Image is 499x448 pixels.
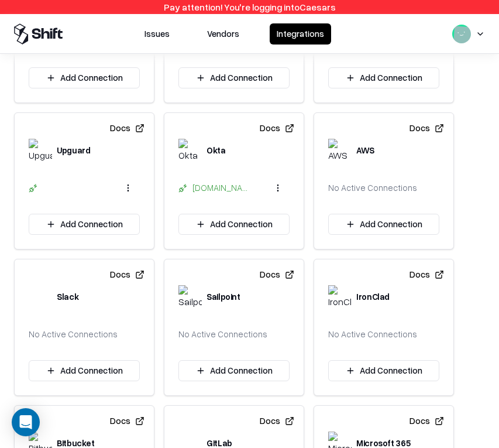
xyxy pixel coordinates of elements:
button: Add Connection [328,214,439,235]
button: Add Connection [178,360,290,381]
button: Docs [409,118,444,139]
div: No Active Connections [328,182,417,194]
button: Docs [409,264,444,285]
img: Slack [29,285,52,309]
button: Docs [260,118,294,139]
div: No Active Connections [328,328,417,340]
button: Docs [110,411,144,432]
img: Okta [178,139,202,162]
img: AWS [328,139,352,162]
button: Add Connection [328,360,439,381]
div: No Active Connections [29,328,118,340]
button: Add Connection [29,67,140,88]
div: Slack [57,290,78,303]
button: Add Connection [178,214,290,235]
div: Okta [207,144,226,156]
div: Upguard [57,144,90,156]
button: Add Connection [29,214,140,235]
div: Open Intercom Messenger [12,408,40,436]
div: Sailpoint [207,290,240,303]
button: Vendors [200,23,246,45]
button: Add Connection [29,360,140,381]
img: Sailpoint [178,285,202,309]
button: Add Connection [328,67,439,88]
button: Docs [260,411,294,432]
img: Upguard [29,139,52,162]
div: IronClad [356,290,390,303]
button: Integrations [270,23,331,45]
button: Docs [110,264,144,285]
img: IronClad [328,285,352,309]
button: Issues [137,23,177,45]
div: [DOMAIN_NAME] [192,182,249,194]
button: Add Connection [178,67,290,88]
div: AWS [356,144,374,156]
button: Docs [260,264,294,285]
button: Docs [409,411,444,432]
button: Docs [110,118,144,139]
div: No Active Connections [178,328,267,340]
